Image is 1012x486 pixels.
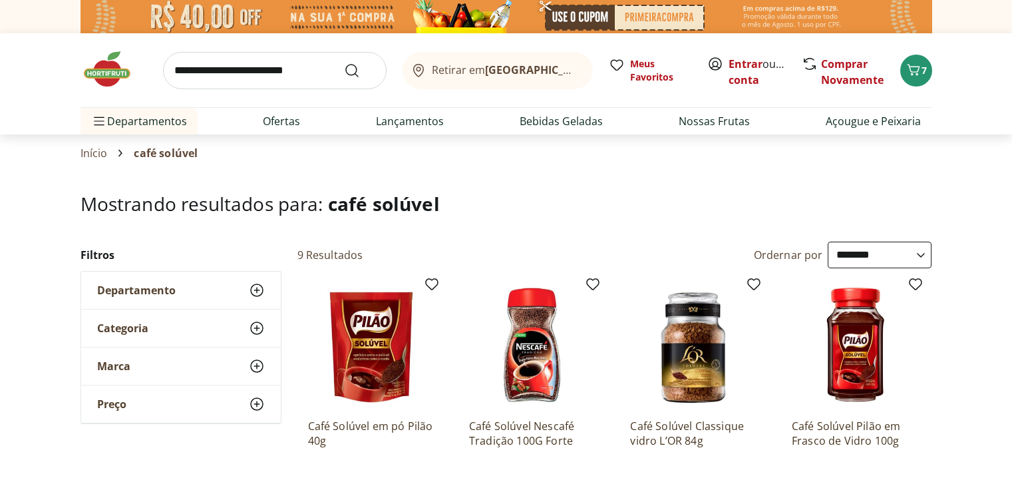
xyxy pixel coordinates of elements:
span: café solúvel [134,147,198,159]
button: Retirar em[GEOGRAPHIC_DATA]/[GEOGRAPHIC_DATA] [403,52,593,89]
button: Categoria [81,310,281,347]
button: Marca [81,348,281,385]
a: Meus Favoritos [609,57,691,84]
a: Açougue e Peixaria [826,113,921,129]
button: Menu [91,105,107,137]
button: Departamento [81,272,281,309]
button: Preço [81,385,281,423]
span: Departamentos [91,105,187,137]
span: Departamento [97,284,176,297]
h2: Filtros [81,242,281,268]
a: Café Solúvel em pó Pilão 40g [308,419,434,448]
a: Comprar Novamente [821,57,884,87]
span: ou [729,56,788,88]
span: Meus Favoritos [630,57,691,84]
a: Ofertas [263,113,300,129]
a: Início [81,147,108,159]
a: Café Solúvel Pilão em Frasco de Vidro 100g [792,419,918,448]
input: search [163,52,387,89]
img: Hortifruti [81,49,147,89]
img: Café Solúvel Nescafé Tradição 100G Forte [469,282,595,408]
span: Retirar em [432,64,579,76]
label: Ordernar por [754,248,823,262]
a: Criar conta [729,57,802,87]
span: café solúvel [328,191,440,216]
h2: 9 Resultados [297,248,363,262]
a: Café Solúvel Classique vidro L’OR 84g [630,419,757,448]
a: Entrar [729,57,762,71]
span: Categoria [97,322,148,335]
a: Bebidas Geladas [520,113,603,129]
img: Café Solúvel em pó Pilão 40g [308,282,434,408]
b: [GEOGRAPHIC_DATA]/[GEOGRAPHIC_DATA] [485,63,709,77]
button: Carrinho [900,55,932,87]
a: Nossas Frutas [679,113,750,129]
span: 7 [922,64,927,77]
a: Café Solúvel Nescafé Tradição 100G Forte [469,419,595,448]
img: Café Solúvel Classique vidro L’OR 84g [630,282,757,408]
span: Marca [97,360,130,373]
span: Preço [97,397,126,411]
a: Lançamentos [376,113,444,129]
img: Café Solúvel Pilão em Frasco de Vidro 100g [792,282,918,408]
button: Submit Search [344,63,376,79]
h1: Mostrando resultados para: [81,193,932,214]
